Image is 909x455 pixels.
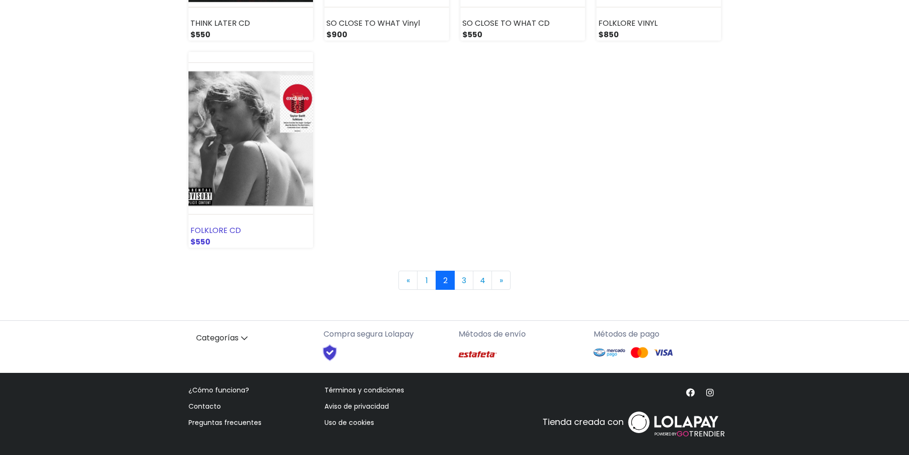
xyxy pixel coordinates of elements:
a: Categorías [188,328,316,348]
img: Mercado Pago Logo [594,344,626,362]
p: Métodos de pago [594,328,721,340]
div: FOLKLORE VINYL [596,18,721,29]
a: 2 [436,271,455,290]
span: TRENDIER [655,428,725,440]
img: logo_white.svg [626,409,721,436]
span: GO [677,428,689,439]
span: » [500,275,503,286]
div: THINK LATER CD [188,18,313,29]
a: 4 [473,271,492,290]
a: Preguntas frecuentes [188,418,261,427]
a: 1 [417,271,436,290]
img: Mastercard Logo [630,347,649,359]
a: Next [491,271,511,290]
div: SO CLOSE TO WHAT CD [460,18,585,29]
nav: Page navigation [188,271,721,290]
p: Métodos de envío [459,328,586,340]
img: Visa Logo [654,347,673,359]
div: $850 [596,29,721,41]
a: POWERED BYGOTRENDIER [626,404,721,441]
img: Shield Logo [314,344,346,362]
a: FOLKLORE CD $550 [188,52,313,248]
div: $550 [188,29,313,41]
a: Previous [398,271,418,290]
div: $550 [460,29,585,41]
div: FOLKLORE CD [188,225,313,236]
span: POWERED BY [655,431,677,436]
a: Aviso de privacidad [324,402,389,411]
a: Términos y condiciones [324,385,404,395]
div: $550 [188,236,313,248]
span: « [407,275,410,286]
a: 3 [454,271,473,290]
div: $900 [324,29,449,41]
p: Tienda creada con [543,415,624,428]
div: SO CLOSE TO WHAT Vinyl [324,18,449,29]
a: ¿Cómo funciona? [188,385,249,395]
a: Uso de cookies [324,418,374,427]
img: small_1743281444204.png [188,52,313,225]
img: Estafeta Logo [459,344,497,365]
p: Compra segura Lolapay [324,328,451,340]
a: Contacto [188,402,221,411]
